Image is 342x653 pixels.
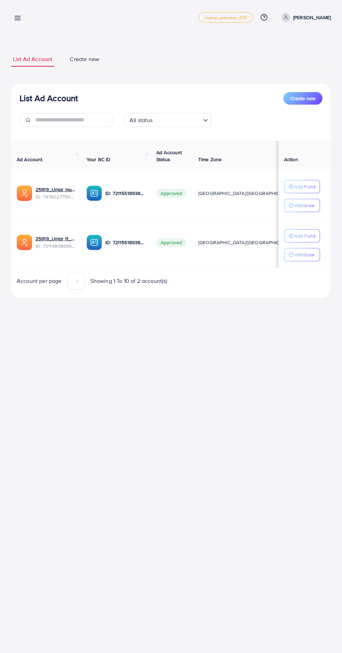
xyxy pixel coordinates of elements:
span: List Ad Account [13,55,52,63]
img: ic-ba-acc.ded83a64.svg [87,235,102,250]
a: metap_pakistan_001 [199,12,253,23]
span: ID: 7476027750877626369 [36,193,75,200]
p: Add Fund [294,182,315,191]
p: Add Fund [294,232,315,240]
p: Withdraw [294,201,314,210]
img: ic-ba-acc.ded83a64.svg [87,186,102,201]
p: ID: 7211551893808545793 [105,189,145,197]
p: Withdraw [294,250,314,259]
span: Create new [70,55,99,63]
span: Time Zone [198,156,222,163]
span: Your BC ID [87,156,111,163]
span: [GEOGRAPHIC_DATA]/[GEOGRAPHIC_DATA] [198,239,295,246]
span: Approved [156,238,186,247]
span: Ad Account [17,156,43,163]
p: [PERSON_NAME] [293,13,331,22]
span: [GEOGRAPHIC_DATA]/[GEOGRAPHIC_DATA] [198,190,295,197]
a: 25919_Umar t1_1679070383896 [36,235,75,242]
input: Search for option [155,114,200,125]
span: Create new [290,95,315,102]
p: ID: 7211551893808545793 [105,238,145,247]
img: ic-ads-acc.e4c84228.svg [17,186,32,201]
span: Showing 1 To 10 of 2 account(s) [90,277,168,285]
span: Action [284,156,298,163]
div: <span class='underline'>25919_Umar t1_1679070383896</span></br>7211486869945712641 [36,235,75,249]
button: Withdraw [284,199,320,212]
span: Approved [156,189,186,198]
span: metap_pakistan_001 [205,15,247,20]
span: Ad Account Status [156,149,182,163]
a: [PERSON_NAME] [278,13,331,22]
span: Account per page [17,277,62,285]
div: <span class='underline'>25919_Umar mumtaz_1740648371024</span></br>7476027750877626369 [36,186,75,200]
img: ic-ads-acc.e4c84228.svg [17,235,32,250]
button: Add Fund [284,180,320,193]
a: 25919_Umar mumtaz_1740648371024 [36,186,75,193]
h3: List Ad Account [20,93,78,103]
button: Withdraw [284,248,320,261]
span: ID: 7211486869945712641 [36,242,75,249]
button: Create new [283,92,322,105]
button: Add Fund [284,229,320,242]
span: All status [128,115,154,125]
div: Search for option [124,113,211,127]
